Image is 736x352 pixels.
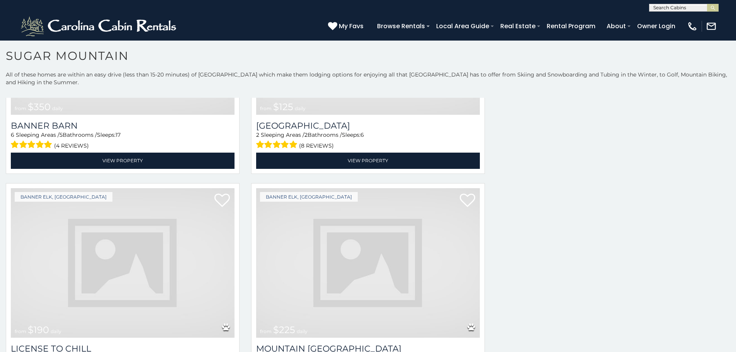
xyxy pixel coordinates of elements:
span: $190 [28,324,49,335]
span: 2 [256,131,259,138]
div: Sleeping Areas / Bathrooms / Sleeps: [256,131,480,151]
span: from [260,105,272,111]
a: Banner Barn [11,121,235,131]
a: View Property [11,153,235,168]
img: mail-regular-white.png [706,21,717,32]
span: $225 [273,324,295,335]
img: White-1-2.png [19,15,180,38]
span: $350 [28,101,51,112]
span: daily [52,105,63,111]
a: [GEOGRAPHIC_DATA] [256,121,480,131]
a: Browse Rentals [373,19,429,33]
a: Add to favorites [460,193,475,209]
a: from $225 daily [256,188,480,338]
span: from [15,328,26,334]
a: Rental Program [543,19,599,33]
span: $125 [273,101,293,112]
a: Owner Login [633,19,679,33]
span: (4 reviews) [54,141,89,151]
a: Local Area Guide [432,19,493,33]
div: Sleeping Areas / Bathrooms / Sleeps: [11,131,235,151]
span: 5 [59,131,63,138]
img: phone-regular-white.png [687,21,698,32]
a: Banner Elk, [GEOGRAPHIC_DATA] [260,192,358,202]
a: Real Estate [496,19,539,33]
a: Banner Elk, [GEOGRAPHIC_DATA] [15,192,112,202]
a: About [603,19,630,33]
span: 6 [11,131,14,138]
a: My Favs [328,21,365,31]
span: 2 [304,131,308,138]
span: My Favs [339,21,364,31]
span: from [15,105,26,111]
a: Add to favorites [214,193,230,209]
span: from [260,328,272,334]
span: daily [51,328,61,334]
span: daily [295,105,306,111]
a: from $190 daily [11,188,235,338]
img: dummy-image.jpg [11,188,235,338]
span: 17 [116,131,121,138]
span: daily [297,328,308,334]
img: dummy-image.jpg [256,188,480,338]
span: 6 [360,131,364,138]
span: (8 reviews) [299,141,334,151]
a: View Property [256,153,480,168]
h3: Bearfoot Lodge [256,121,480,131]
